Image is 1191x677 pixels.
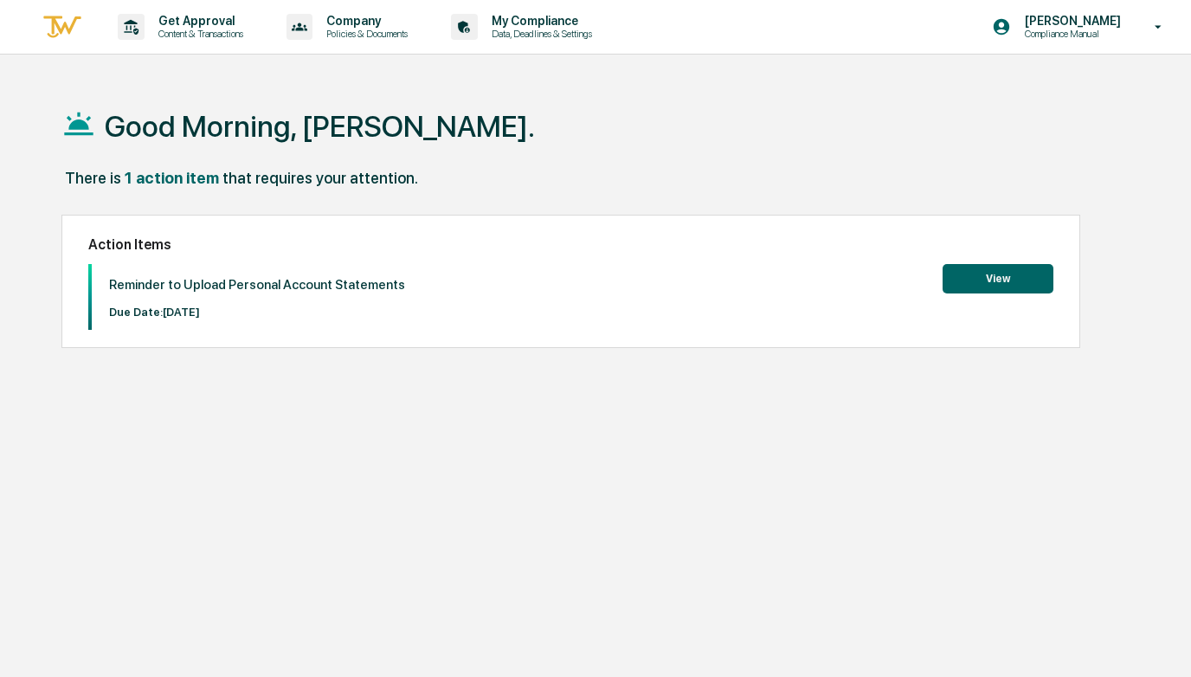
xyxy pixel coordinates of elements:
button: View [943,264,1053,293]
p: Compliance Manual [1011,28,1130,40]
p: Get Approval [145,14,252,28]
p: [PERSON_NAME] [1011,14,1130,28]
img: logo [42,13,83,42]
h1: Good Morning, [PERSON_NAME]. [105,109,535,144]
p: My Compliance [478,14,601,28]
p: Policies & Documents [312,28,416,40]
div: There is [65,169,121,187]
p: Reminder to Upload Personal Account Statements [109,277,405,293]
div: that requires your attention. [222,169,418,187]
a: View [943,269,1053,286]
div: 1 action item [125,169,219,187]
p: Due Date: [DATE] [109,306,405,319]
p: Data, Deadlines & Settings [478,28,601,40]
h2: Action Items [88,236,1053,253]
p: Content & Transactions [145,28,252,40]
p: Company [312,14,416,28]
